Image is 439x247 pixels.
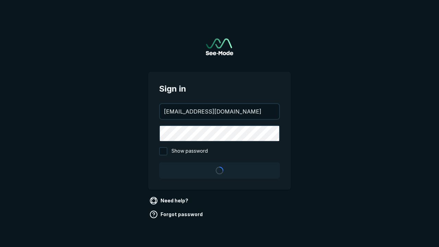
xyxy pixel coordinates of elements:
img: See-Mode Logo [206,38,233,55]
span: Show password [171,147,208,155]
a: Go to sign in [206,38,233,55]
a: Need help? [148,195,191,206]
span: Sign in [159,83,280,95]
a: Forgot password [148,209,205,220]
input: your@email.com [160,104,279,119]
